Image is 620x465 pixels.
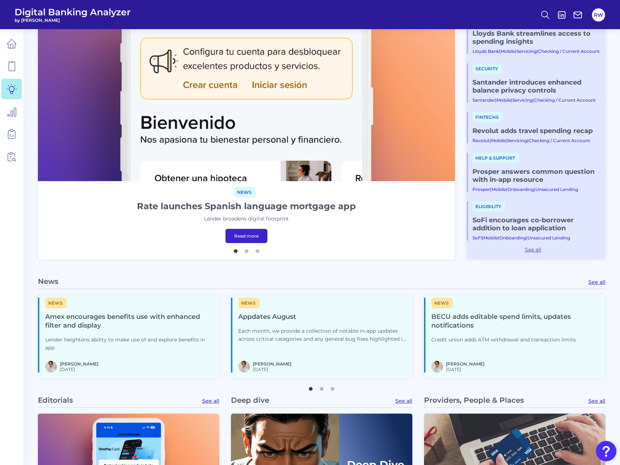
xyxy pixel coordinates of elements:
[497,97,511,103] a: Mobile
[507,187,534,192] a: Onboarding
[491,138,506,143] a: Mobile
[254,246,261,253] button: 3
[45,313,213,330] h4: Amex encourages benefits use with enhanced filter and display
[588,398,605,404] a: See all
[513,97,533,103] a: Servicing
[527,235,570,241] a: Unsecured Lending
[329,383,336,391] button: 3
[446,367,484,372] span: [DATE]
[204,215,289,223] p: Lender broadens digital footprint
[202,398,219,404] a: See all
[472,48,499,54] a: Lloyds Bank
[506,138,507,143] span: |
[472,127,600,135] a: Revolut adds travel spending recap​
[45,336,213,352] p: Lender heightens ability to make use of and explore benefits in app
[446,361,484,367] a: [PERSON_NAME]
[472,114,503,120] a: Fintechs
[526,235,527,241] span: |
[238,361,250,372] img: MIchael McCaw
[45,361,57,372] img: MIchael McCaw
[15,7,131,17] span: Digital Banking Analyzer
[499,48,501,54] span: |
[534,97,596,103] a: Checking / Current Account
[588,279,605,285] a: See all
[472,203,505,210] a: Eligibility
[38,277,58,286] p: News
[483,235,498,241] a: Mobile
[498,235,499,241] span: |
[490,187,491,192] span: |
[482,235,483,241] span: |
[234,187,256,198] span: News
[238,313,407,321] h4: Appdates August
[472,235,482,241] a: SoFi
[424,396,524,405] p: Providers, People & Places
[592,8,605,22] button: RW
[60,361,98,367] a: [PERSON_NAME]
[535,187,578,192] a: Unsecured Lending
[495,97,497,103] span: |
[596,441,616,461] button: Open Resource Center
[238,327,407,343] p: Each month, we provide a collection of notable in-app updates across critical categories and any ...
[137,200,356,212] h1: Rate launches Spanish language mortgage app
[472,30,600,46] a: Lloyds Bank streamlines access to spending insights
[529,138,590,143] a: Checking / Current Account
[253,361,291,367] a: [PERSON_NAME]
[231,396,269,405] p: Deep dive
[472,168,600,184] a: Prosper answers common question with in-app resource
[45,299,67,306] a: News
[506,187,507,192] span: |
[431,336,600,344] p: Credit union adds ATM withdrawal and transaction limits
[15,17,131,23] span: by [PERSON_NAME]
[491,187,506,192] a: Mobile
[395,398,412,404] a: See all
[499,235,526,241] a: Onboarding
[234,188,256,195] a: News
[490,138,491,143] span: |
[511,97,513,103] span: |
[515,48,517,54] span: |
[225,229,267,243] a: Read more
[537,48,538,54] span: |
[472,153,519,163] span: Help & Support
[472,187,490,192] a: Prosper
[253,367,291,372] span: [DATE]
[431,361,443,372] img: MIchael McCaw
[431,299,453,306] a: News
[501,48,515,54] a: Mobile
[238,299,260,306] a: News
[431,298,453,308] span: News
[307,383,314,391] button: 1
[517,48,537,54] a: Servicing
[527,138,529,143] span: |
[472,78,600,94] a: Santander introduces enhanced balance privacy controls
[243,246,250,253] button: 2
[538,48,600,54] a: Checking / Current Account
[232,246,239,253] button: 1
[431,313,600,330] h4: BECU adds editable spend limits, updates notifications
[472,138,490,143] a: Revolut
[534,187,535,192] span: |
[472,216,600,232] a: SoFi encourages co-borrower addition to loan application
[472,65,502,72] a: Security
[318,383,325,391] button: 2
[45,298,67,308] span: News
[238,298,260,308] span: News
[60,367,98,372] span: [DATE]
[38,396,73,405] p: Editorials
[472,155,519,161] a: Help & Support
[507,138,527,143] a: Servicing
[472,112,503,122] span: Fintechs
[472,63,502,74] span: Security
[472,201,505,212] span: Eligibility
[467,246,600,253] a: See all
[472,97,495,103] a: Santander
[533,97,534,103] span: |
